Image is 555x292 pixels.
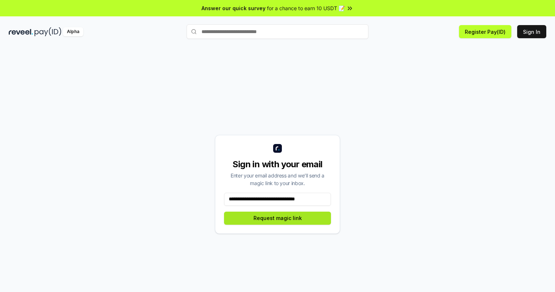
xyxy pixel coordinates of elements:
div: Sign in with your email [224,159,331,170]
img: logo_small [273,144,282,153]
div: Alpha [63,27,83,36]
span: Answer our quick survey [201,4,265,12]
button: Register Pay(ID) [459,25,511,38]
img: reveel_dark [9,27,33,36]
span: for a chance to earn 10 USDT 📝 [267,4,345,12]
button: Sign In [517,25,546,38]
div: Enter your email address and we’ll send a magic link to your inbox. [224,172,331,187]
img: pay_id [35,27,61,36]
button: Request magic link [224,212,331,225]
